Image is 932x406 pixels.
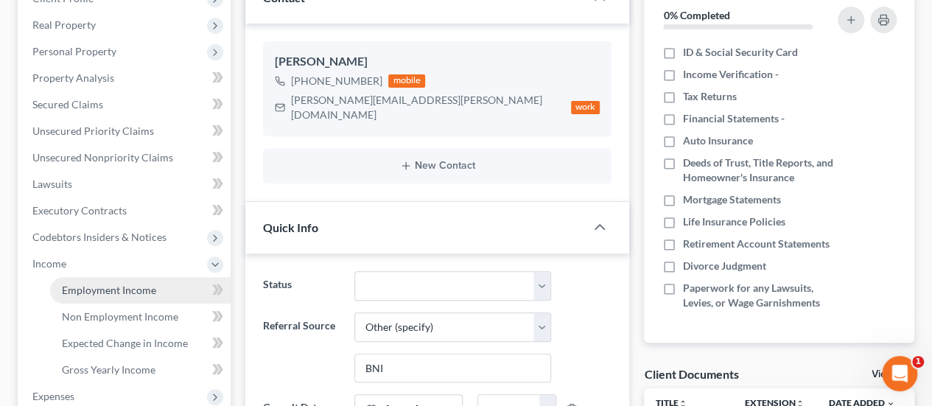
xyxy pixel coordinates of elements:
[253,24,280,50] div: Close
[32,151,173,164] span: Unsecured Nonpriority Claims
[32,257,66,270] span: Income
[275,160,600,172] button: New Contact
[32,45,116,57] span: Personal Property
[30,186,246,201] div: Send us a message
[32,307,66,318] span: Home
[32,125,154,137] span: Unsecured Priority Claims
[234,307,257,318] span: Help
[388,74,425,88] div: mobile
[21,197,231,224] a: Executory Contracts
[21,144,231,171] a: Unsecured Nonpriority Claims
[21,171,231,197] a: Lawsuits
[571,101,600,114] div: work
[50,304,231,330] a: Non Employment Income
[682,111,784,126] span: Financial Statements -
[21,243,273,273] button: Search for help
[98,270,196,329] button: Messages
[682,133,752,148] span: Auto Insurance
[50,357,231,383] a: Gross Yearly Income
[29,105,265,130] p: Hi there!
[186,24,215,53] img: Profile image for Emma
[32,98,103,111] span: Secured Claims
[62,310,178,323] span: Non Employment Income
[682,259,765,273] span: Divorce Judgment
[197,270,295,329] button: Help
[32,178,72,190] span: Lawsuits
[682,89,736,104] span: Tax Returns
[682,45,797,60] span: ID & Social Security Card
[158,24,187,53] img: Profile image for Lindsey
[50,277,231,304] a: Employment Income
[214,24,243,53] img: Profile image for James
[682,67,778,82] span: Income Verification -
[291,74,382,88] div: [PHONE_NUMBER]
[682,192,780,207] span: Mortgage Statements
[50,330,231,357] a: Expected Change in Income
[32,18,96,31] span: Real Property
[122,307,173,318] span: Messages
[882,356,917,391] iframe: Intercom live chat
[663,9,729,21] strong: 0% Completed
[29,130,265,155] p: How can we help?
[872,369,908,379] a: View All
[21,91,231,118] a: Secured Claims
[21,65,231,91] a: Property Analysis
[682,281,834,310] span: Paperwork for any Lawsuits, Levies, or Wage Garnishments
[62,363,155,376] span: Gross Yearly Income
[29,32,128,47] img: logo
[62,284,156,296] span: Employment Income
[62,337,188,349] span: Expected Change in Income
[275,53,600,71] div: [PERSON_NAME]
[32,231,167,243] span: Codebtors Insiders & Notices
[21,118,231,144] a: Unsecured Priority Claims
[291,93,565,122] div: [PERSON_NAME][EMAIL_ADDRESS][PERSON_NAME][DOMAIN_NAME]
[355,354,551,382] input: Other Referral Source
[912,356,924,368] span: 1
[682,155,834,185] span: Deeds of Trust, Title Reports, and Homeowner's Insurance
[256,271,346,301] label: Status
[32,204,127,217] span: Executory Contracts
[263,220,318,234] span: Quick Info
[682,237,829,251] span: Retirement Account Statements
[30,251,119,266] span: Search for help
[682,214,785,229] span: Life Insurance Policies
[32,390,74,402] span: Expenses
[30,201,246,217] div: We typically reply in a few hours
[15,173,280,229] div: Send us a messageWe typically reply in a few hours
[32,71,114,84] span: Property Analysis
[644,366,738,382] div: Client Documents
[256,312,346,383] label: Referral Source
